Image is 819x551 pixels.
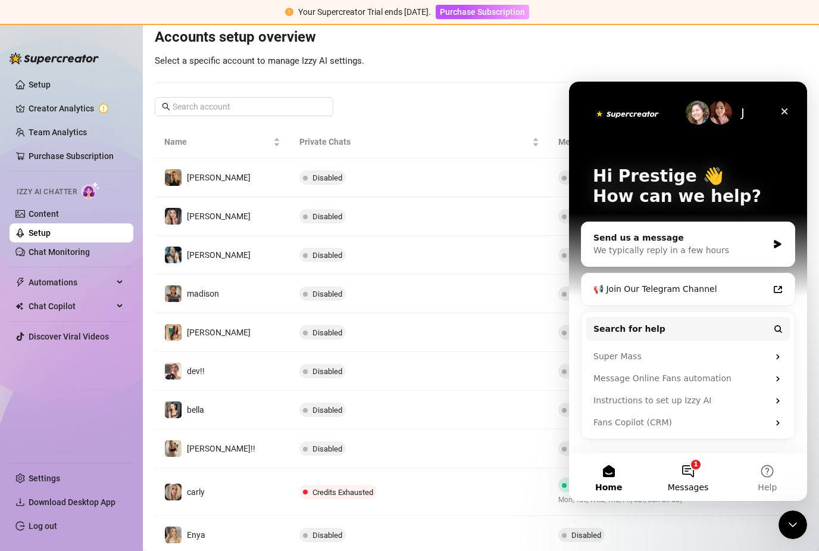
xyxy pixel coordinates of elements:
img: kendall [165,169,182,186]
span: Disabled [312,328,342,337]
span: Disabled [312,251,342,260]
span: Chat Copilot [29,297,113,316]
span: Download Desktop App [29,497,115,507]
img: fiona [165,324,182,341]
span: Disabled [312,212,342,221]
a: Creator Analytics exclamation-circle [29,99,124,118]
h3: Accounts setup overview [155,28,807,47]
a: Team Analytics [29,127,87,137]
span: [PERSON_NAME] [187,250,251,260]
span: Disabled [312,173,342,182]
span: Disabled [312,367,342,376]
img: AI Chatter [82,182,100,199]
span: [PERSON_NAME] [187,211,251,221]
span: search [162,102,170,111]
img: chloe!! [165,440,182,457]
span: Your Supercreator Trial ends [DATE]. [298,7,431,17]
span: Disabled [312,289,342,298]
span: exclamation-circle [285,8,293,16]
span: [PERSON_NAME]!! [187,444,255,453]
span: Private Chats [299,135,529,148]
input: Search account [173,100,317,113]
span: Automations [29,273,113,292]
span: madison [187,289,219,298]
span: Disabled [312,531,342,540]
img: dev!! [165,363,182,379]
a: Purchase Subscription [29,151,114,161]
span: Enya [187,530,205,540]
span: Disabled [571,531,601,540]
th: Private Chats [290,126,548,158]
a: Setup [29,80,51,89]
img: Chat Copilot [15,302,23,310]
a: Purchase Subscription [436,7,529,17]
span: Disabled [312,406,342,415]
span: Mon, Tue, Wed, Thu, Fri, Sat, Sun all day [558,494,683,506]
span: Izzy AI Chatter [17,186,77,198]
img: Emma [165,247,182,263]
span: [PERSON_NAME] [187,328,251,337]
span: bella [187,405,204,415]
span: Purchase Subscription [440,7,525,17]
span: dev!! [187,366,205,376]
span: Select a specific account to manage Izzy AI settings. [155,55,364,66]
span: thunderbolt [15,278,25,287]
iframe: Intercom live chat [779,510,807,539]
button: Purchase Subscription [436,5,529,19]
img: madison [165,285,182,302]
img: tatum [165,208,182,225]
a: Setup [29,228,51,238]
th: Message Online Fans [549,126,721,158]
span: download [15,497,25,507]
span: Name [164,135,271,148]
a: Chat Monitoring [29,247,90,257]
span: Credits Exhausted [312,488,373,497]
a: Settings [29,474,60,483]
span: [PERSON_NAME] [187,173,251,182]
span: carly [187,487,205,497]
span: Disabled [312,444,342,453]
th: Name [155,126,290,158]
a: Content [29,209,59,219]
img: logo-BBDzfeDw.svg [10,52,99,64]
a: Discover Viral Videos [29,332,109,341]
iframe: Intercom live chat [569,82,807,501]
img: bella [165,401,182,418]
a: Log out [29,521,57,531]
img: Enya [165,527,182,543]
img: carly [165,484,182,500]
